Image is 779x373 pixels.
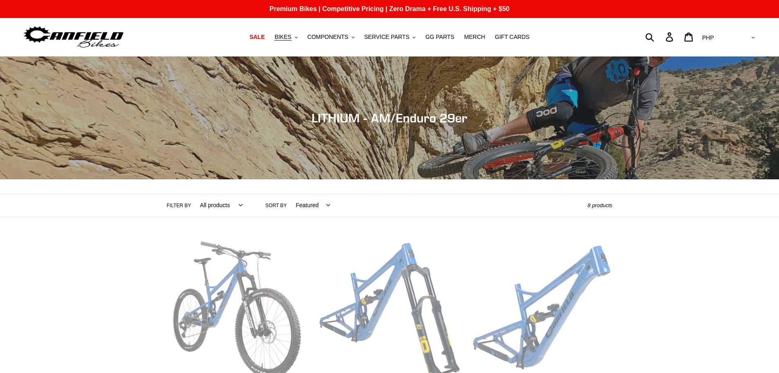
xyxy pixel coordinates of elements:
button: SERVICE PARTS [360,32,420,43]
span: GG PARTS [425,34,454,41]
a: GIFT CARDS [491,32,534,43]
label: Filter by [167,202,191,209]
img: Canfield Bikes [22,24,125,50]
input: Search [650,28,671,46]
button: BIKES [270,32,301,43]
span: SALE [249,34,265,41]
span: 8 products [588,202,613,208]
button: COMPONENTS [303,32,359,43]
label: Sort by [265,202,287,209]
span: COMPONENTS [308,34,348,41]
span: SERVICE PARTS [364,34,409,41]
a: MERCH [460,32,489,43]
span: MERCH [464,34,485,41]
span: GIFT CARDS [495,34,530,41]
span: LITHIUM - AM/Enduro 29er [312,111,467,125]
a: GG PARTS [421,32,458,43]
span: BIKES [274,34,291,41]
a: SALE [245,32,269,43]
